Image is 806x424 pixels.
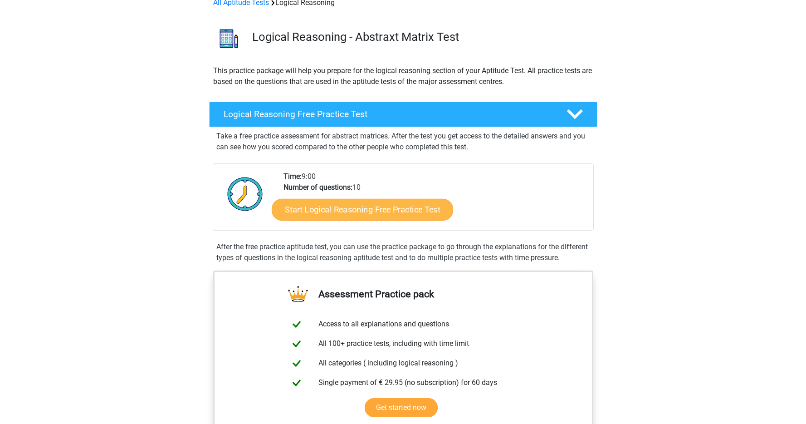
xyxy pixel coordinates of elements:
[252,30,590,44] h3: Logical Reasoning - Abstraxt Matrix Test
[205,102,601,127] a: Logical Reasoning Free Practice Test
[283,183,352,192] b: Number of questions:
[272,198,453,220] a: Start Logical Reasoning Free Practice Test
[210,19,248,58] img: logical reasoning
[213,242,594,263] div: After the free practice aptitude test, you can use the practice package to go through the explana...
[365,398,438,417] a: Get started now
[283,172,302,181] b: Time:
[213,65,593,87] p: This practice package will help you prepare for the logical reasoning section of your Aptitude Te...
[277,171,593,230] div: 9:00 10
[216,131,590,153] p: Take a free practice assessment for abstract matrices. After the test you get access to the detai...
[222,171,268,217] img: Clock
[224,109,552,119] h4: Logical Reasoning Free Practice Test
